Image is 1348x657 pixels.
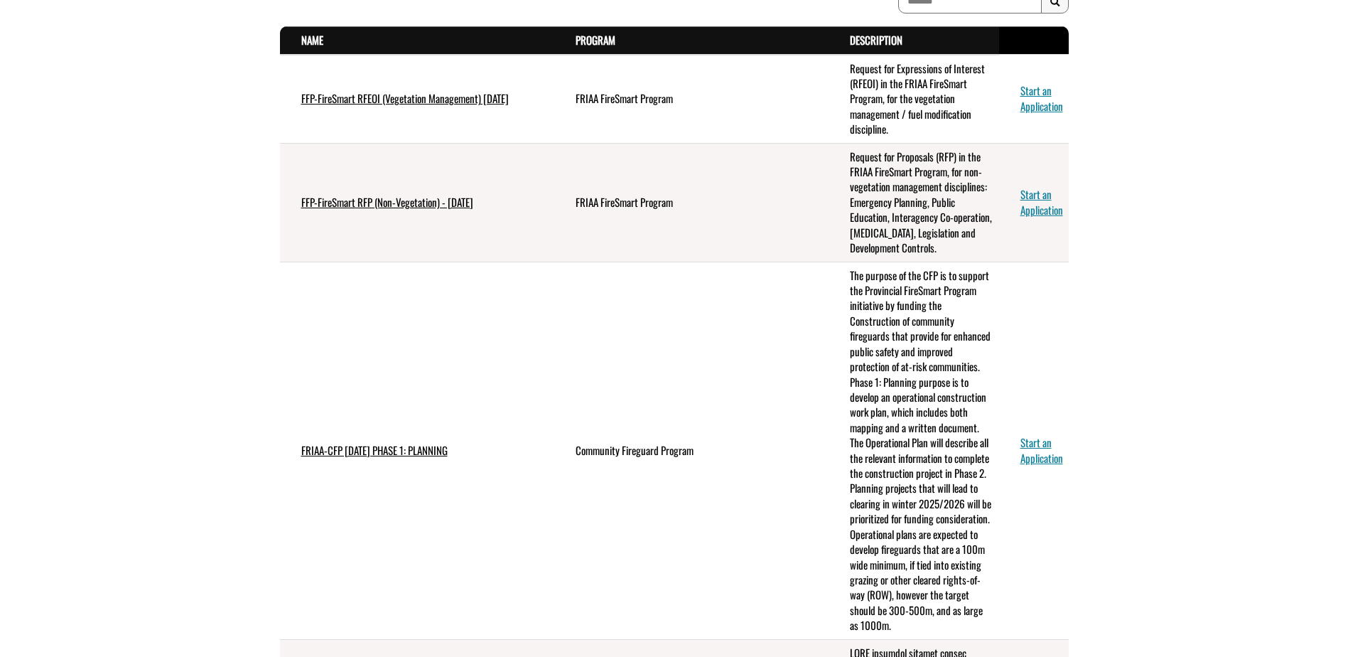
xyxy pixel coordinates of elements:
td: Request for Proposals (RFP) in the FRIAA FireSmart Program, for non-vegetation management discipl... [829,143,999,262]
a: Start an Application [1020,82,1063,113]
td: FRIAA-CFP AUGUST 2025 PHASE 1: PLANNING [280,262,554,639]
a: Start an Application [1020,434,1063,465]
a: Program [576,32,615,48]
a: Name [301,32,323,48]
td: FFP-FireSmart RFP (Non-Vegetation) - July 2025 [280,143,554,262]
td: Community Fireguard Program [554,262,829,639]
a: Start an Application [1020,186,1063,217]
td: FFP-FireSmart RFEOI (Vegetation Management) July 2025 [280,55,554,144]
a: FRIAA-CFP [DATE] PHASE 1: PLANNING [301,442,448,458]
a: FFP-FireSmart RFP (Non-Vegetation) - [DATE] [301,194,473,210]
a: FFP-FireSmart RFEOI (Vegetation Management) [DATE] [301,90,509,106]
td: FRIAA FireSmart Program [554,55,829,144]
td: The purpose of the CFP is to support the Provincial FireSmart Program initiative by funding the C... [829,262,999,639]
td: Request for Expressions of Interest (RFEOI) in the FRIAA FireSmart Program, for the vegetation ma... [829,55,999,144]
a: Description [850,32,902,48]
td: FRIAA FireSmart Program [554,143,829,262]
